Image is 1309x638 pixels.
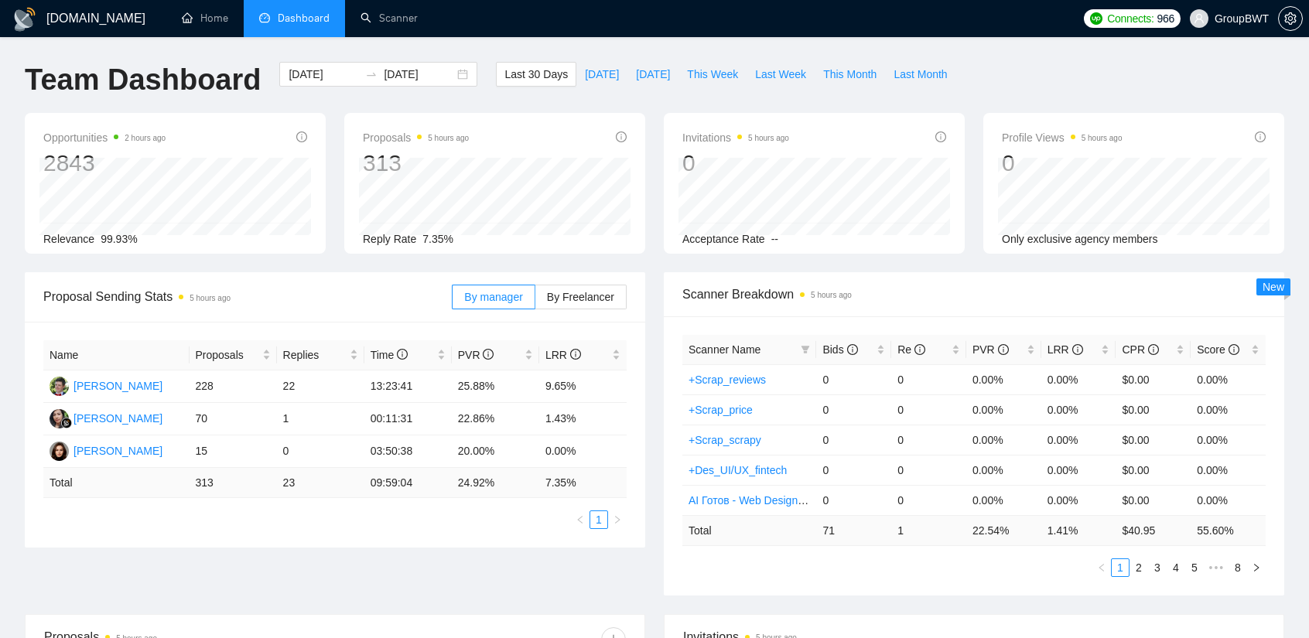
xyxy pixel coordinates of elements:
[12,7,37,32] img: logo
[1229,559,1246,576] a: 8
[576,62,627,87] button: [DATE]
[364,435,452,468] td: 03:50:38
[1116,515,1191,545] td: $ 40.95
[1204,558,1229,577] span: •••
[1157,10,1174,27] span: 966
[972,343,1009,356] span: PVR
[1191,425,1266,455] td: 0.00%
[1278,12,1303,25] a: setting
[1263,281,1284,293] span: New
[1116,394,1191,425] td: $0.00
[1247,558,1266,577] button: right
[1229,344,1239,355] span: info-circle
[885,62,955,87] button: Last Month
[966,515,1041,545] td: 22.54 %
[1256,585,1294,623] iframe: Intercom live chat
[182,12,228,25] a: homeHome
[891,485,966,515] td: 0
[1279,12,1302,25] span: setting
[1092,558,1111,577] li: Previous Page
[1191,485,1266,515] td: 0.00%
[1041,425,1116,455] td: 0.00%
[1111,558,1130,577] li: 1
[50,379,162,391] a: AS[PERSON_NAME]
[1278,6,1303,31] button: setting
[1116,364,1191,394] td: $0.00
[61,418,72,428] img: gigradar-bm.png
[801,345,810,354] span: filter
[464,291,522,303] span: By manager
[682,148,789,178] div: 0
[897,343,925,356] span: Re
[616,131,627,142] span: info-circle
[1191,394,1266,425] td: 0.00%
[590,511,607,528] a: 1
[608,510,627,529] button: right
[196,346,259,363] span: Proposals
[816,455,891,485] td: 0
[966,425,1041,455] td: 0.00%
[1041,364,1116,394] td: 0.00%
[364,370,452,403] td: 13:23:41
[1149,559,1166,576] a: 3
[50,409,69,428] img: SN
[891,515,966,545] td: 1
[277,403,364,435] td: 1
[363,233,416,245] span: Reply Rate
[277,468,364,498] td: 23
[364,468,452,498] td: 09:59:04
[1116,425,1191,455] td: $0.00
[283,346,347,363] span: Replies
[570,349,581,360] span: info-circle
[1002,233,1158,245] span: Only exclusive agency members
[50,444,162,456] a: SK[PERSON_NAME]
[190,370,277,403] td: 228
[452,468,539,498] td: 24.92 %
[50,442,69,461] img: SK
[364,403,452,435] td: 00:11:31
[458,349,494,361] span: PVR
[748,134,789,142] time: 5 hours ago
[1092,558,1111,577] button: left
[1252,563,1261,572] span: right
[816,485,891,515] td: 0
[891,425,966,455] td: 0
[894,66,947,83] span: Last Month
[277,435,364,468] td: 0
[689,464,787,476] a: +Des_UI/UX_fintech
[1116,455,1191,485] td: $0.00
[689,434,761,446] a: +Scrap_scrapy
[125,134,166,142] time: 2 hours ago
[847,344,858,355] span: info-circle
[816,425,891,455] td: 0
[678,62,747,87] button: This Week
[1130,558,1148,577] li: 2
[539,468,627,498] td: 7.35 %
[363,148,469,178] div: 313
[259,12,270,23] span: dashboard
[296,131,307,142] span: info-circle
[361,12,418,25] a: searchScanner
[1197,343,1239,356] span: Score
[1041,485,1116,515] td: 0.00%
[891,364,966,394] td: 0
[1191,364,1266,394] td: 0.00%
[452,370,539,403] td: 25.88%
[277,340,364,370] th: Replies
[1204,558,1229,577] li: Next 5 Pages
[576,515,585,524] span: left
[689,404,753,416] a: +Scrap_price
[1041,455,1116,485] td: 0.00%
[1130,559,1147,576] a: 2
[278,12,330,25] span: Dashboard
[1082,134,1123,142] time: 5 hours ago
[798,338,813,361] span: filter
[73,377,162,394] div: [PERSON_NAME]
[365,68,378,80] span: to
[190,340,277,370] th: Proposals
[608,510,627,529] li: Next Page
[1107,10,1153,27] span: Connects:
[428,134,469,142] time: 5 hours ago
[1191,515,1266,545] td: 55.60 %
[50,377,69,396] img: AS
